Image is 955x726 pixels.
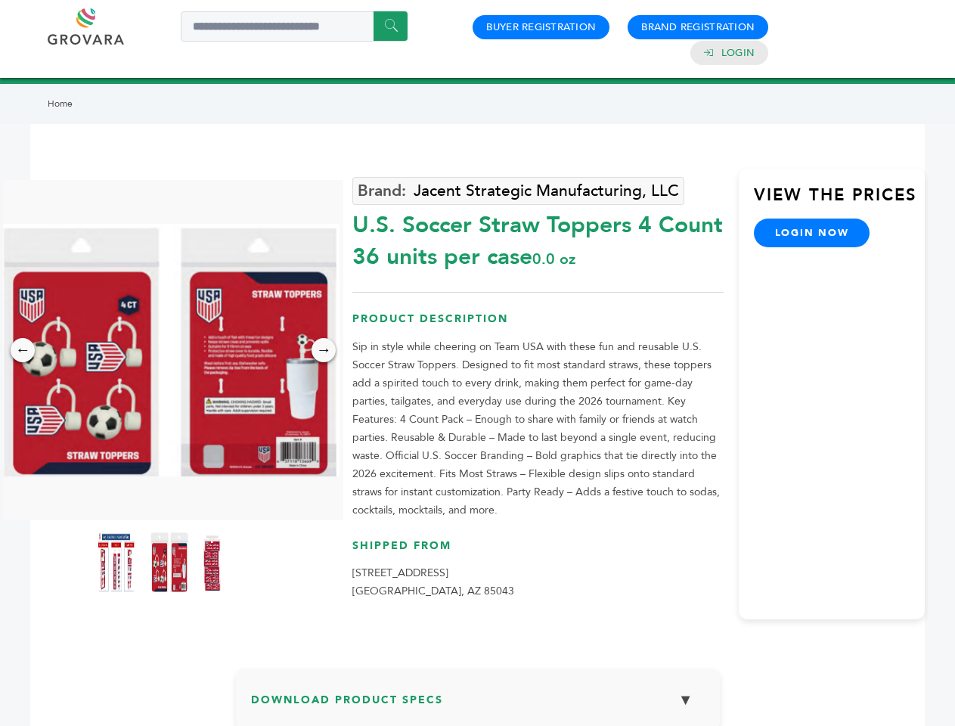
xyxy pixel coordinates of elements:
[352,202,724,273] div: U.S. Soccer Straw Toppers 4 Count 36 units per case
[48,98,73,110] a: Home
[11,338,35,362] div: ←
[486,20,596,34] a: Buyer Registration
[181,11,408,42] input: Search a product or brand...
[352,338,724,520] p: Sip in style while cheering on Team USA with these fun and reusable U.S. Soccer Straw Toppers. De...
[352,538,724,565] h3: Shipped From
[352,312,724,338] h3: Product Description
[641,20,755,34] a: Brand Registration
[352,564,724,600] p: [STREET_ADDRESS] [GEOGRAPHIC_DATA], AZ 85043
[312,338,336,362] div: →
[352,177,684,205] a: Jacent Strategic Manufacturing, LLC
[667,684,705,716] button: ▼
[98,532,135,592] img: U.S. Soccer Straw Toppers – 4 Count 36 units per case 0.0 oz Product Label
[150,532,188,592] img: U.S. Soccer Straw Toppers – 4 Count 36 units per case 0.0 oz
[532,249,575,269] span: 0.0 oz
[203,532,241,592] img: U.S. Soccer Straw Toppers – 4 Count 36 units per case 0.0 oz
[754,219,870,247] a: login now
[754,184,925,219] h3: View the Prices
[721,46,755,60] a: Login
